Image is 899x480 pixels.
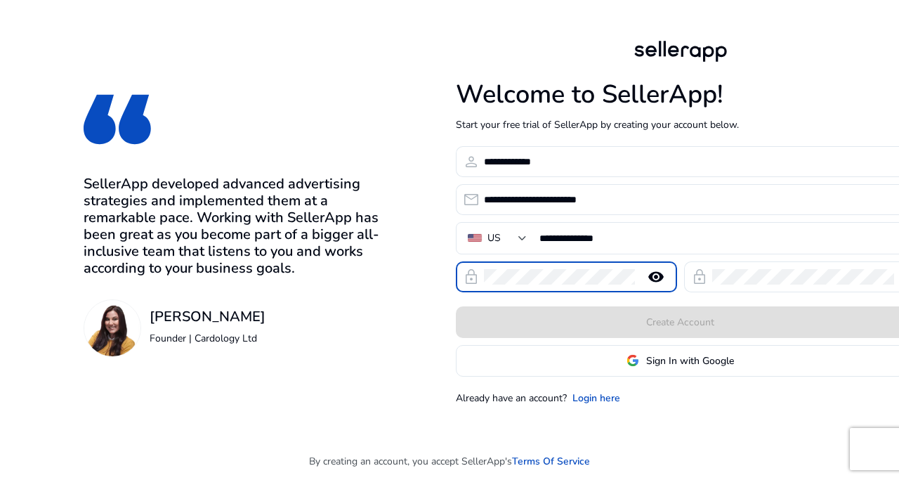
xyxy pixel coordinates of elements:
[463,191,480,208] span: email
[639,268,673,285] mat-icon: remove_red_eye
[463,153,480,170] span: person
[456,391,567,406] p: Already have an account?
[572,391,620,406] a: Login here
[487,231,501,246] div: US
[646,353,734,368] span: Sign In with Google
[463,268,480,285] span: lock
[512,454,590,469] a: Terms Of Service
[626,354,639,367] img: google-logo.svg
[150,309,265,325] h3: [PERSON_NAME]
[691,268,708,285] span: lock
[150,331,265,346] p: Founder | Cardology Ltd
[84,176,383,277] h3: SellerApp developed advanced advertising strategies and implemented them at a remarkable pace. Wo...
